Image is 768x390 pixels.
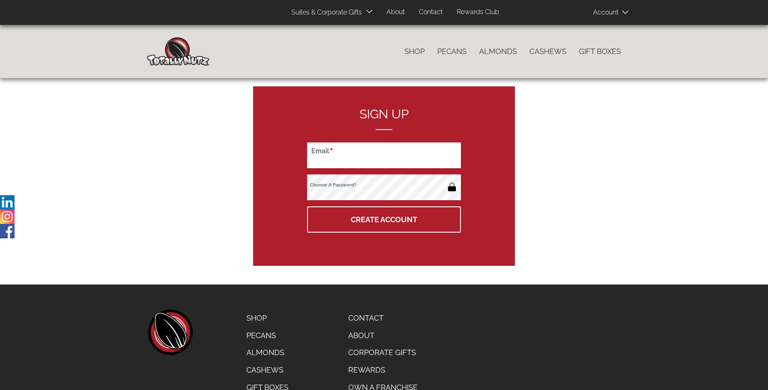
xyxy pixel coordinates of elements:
a: Pecans [431,43,473,60]
a: Corporate Gifts [342,344,424,361]
a: Almonds [473,43,523,60]
a: About [342,327,424,344]
a: Shop [240,309,295,327]
a: Suites & Corporate Gifts [285,5,364,21]
a: Pecans [240,327,295,344]
a: Rewards [342,361,424,379]
a: Contact [342,309,424,327]
a: Cashews [523,43,573,60]
a: Almonds [240,344,295,361]
a: Rewards Club [450,4,505,20]
a: home [147,309,193,355]
a: Shop [398,43,431,60]
a: Contact [413,4,449,20]
img: Home [147,37,209,66]
h2: Sign up [307,107,461,130]
a: About [380,4,411,20]
a: Cashews [240,361,295,379]
button: Create Account [307,206,461,233]
input: Email [307,142,461,168]
a: Gift Boxes [573,43,627,60]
